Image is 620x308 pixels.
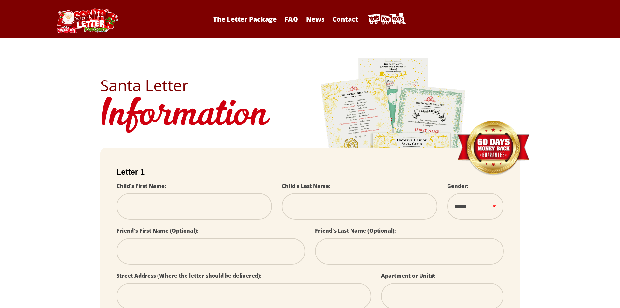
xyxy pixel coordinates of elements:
[210,15,280,23] a: The Letter Package
[281,15,301,23] a: FAQ
[315,227,396,234] label: Friend's Last Name (Optional):
[282,183,331,190] label: Child's Last Name:
[117,272,262,279] label: Street Address (Where the letter should be delivered):
[100,93,520,138] h1: Information
[329,15,362,23] a: Contact
[457,120,530,176] img: Money Back Guarantee
[303,15,328,23] a: News
[100,78,520,93] h2: Santa Letter
[55,8,120,33] img: Santa Letter Logo
[117,168,504,177] h2: Letter 1
[117,227,199,234] label: Friend's First Name (Optional):
[117,183,166,190] label: Child's First Name:
[381,272,436,279] label: Apartment or Unit#:
[320,57,466,239] img: letters.png
[447,183,469,190] label: Gender:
